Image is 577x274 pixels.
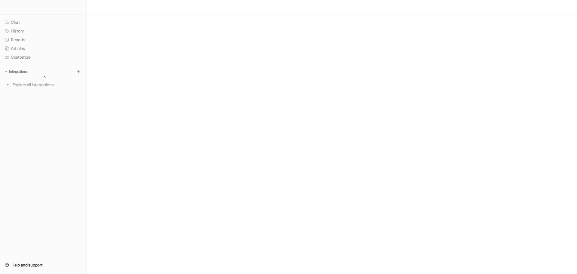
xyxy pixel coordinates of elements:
a: Help and support [2,261,84,269]
a: Customize [2,53,84,61]
img: explore all integrations [5,82,11,88]
a: Reports [2,35,84,44]
a: Explore all integrations [2,81,84,89]
button: Integrations [2,69,29,75]
p: Integrations [9,69,28,74]
a: History [2,27,84,35]
span: Explore all integrations [13,80,81,90]
a: Chat [2,18,84,26]
a: Articles [2,44,84,53]
img: menu_add.svg [76,69,81,74]
img: expand menu [4,69,8,74]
